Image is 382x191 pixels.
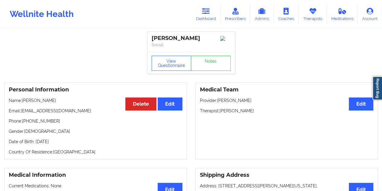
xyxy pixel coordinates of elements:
[152,42,231,48] p: Social
[372,76,382,100] a: Report Bug
[9,86,182,93] h3: Personal Information
[9,149,182,155] p: Country Of Residence: [GEOGRAPHIC_DATA]
[200,108,374,114] p: Therapist: [PERSON_NAME]
[9,128,182,134] p: Gender: [DEMOGRAPHIC_DATA]
[9,97,182,104] p: Name: [PERSON_NAME]
[9,108,182,114] p: Email: [EMAIL_ADDRESS][DOMAIN_NAME]
[200,172,374,179] h3: Shipping Address
[220,36,231,41] img: Image%2Fplaceholer-image.png
[152,56,191,71] button: View Questionnaire
[158,97,182,110] button: Edit
[327,4,358,24] a: Medications
[349,97,373,110] button: Edit
[220,4,250,24] a: Prescribers
[191,56,231,71] a: Notes
[299,4,327,24] a: Therapists
[9,183,182,189] p: Current Medications: None
[200,183,374,189] p: Address: [STREET_ADDRESS][PERSON_NAME][US_STATE].
[9,172,182,179] h3: Medical Information
[9,139,182,145] p: Date of Birth: [DATE]
[358,4,382,24] a: Account
[200,97,374,104] p: Provider: [PERSON_NAME]
[152,35,231,42] div: [PERSON_NAME]
[274,4,299,24] a: Coaches
[9,118,182,124] p: Phone: [PHONE_NUMBER]
[191,4,220,24] a: Dashboard
[200,86,374,93] h3: Medical Team
[125,97,156,110] button: Delete
[250,4,274,24] a: Admins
